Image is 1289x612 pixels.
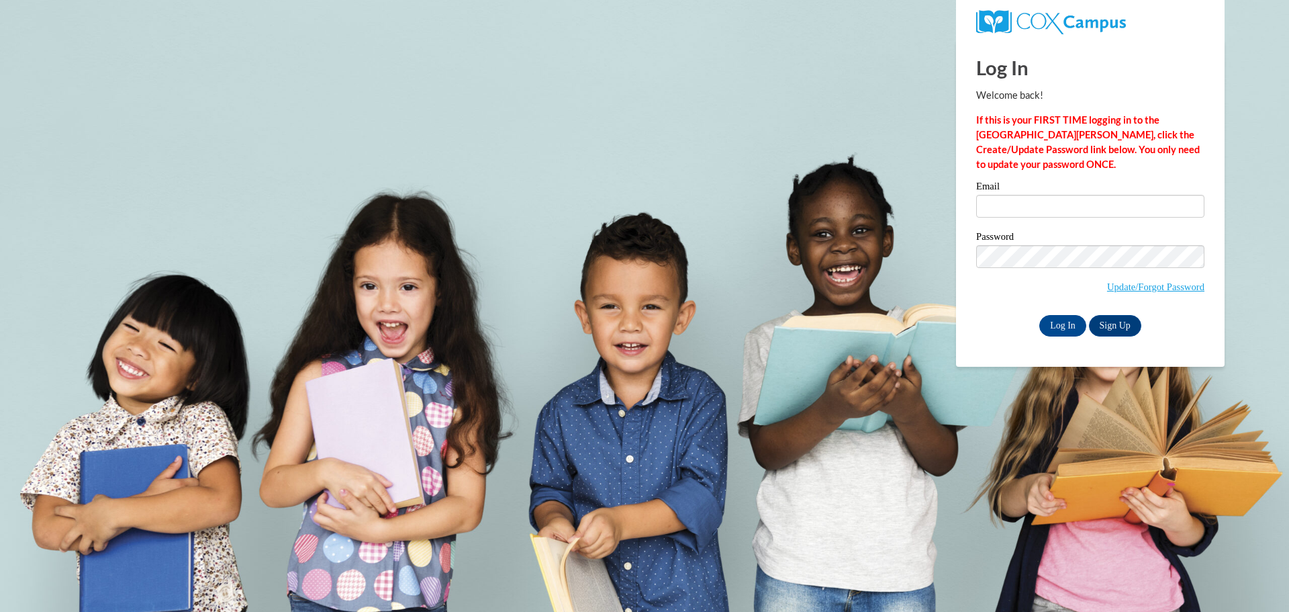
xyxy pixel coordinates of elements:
a: Sign Up [1089,315,1141,337]
input: Log In [1039,315,1086,337]
a: COX Campus [976,15,1126,27]
strong: If this is your FIRST TIME logging in to the [GEOGRAPHIC_DATA][PERSON_NAME], click the Create/Upd... [976,114,1200,170]
h1: Log In [976,54,1204,81]
a: Update/Forgot Password [1107,281,1204,292]
p: Welcome back! [976,88,1204,103]
label: Email [976,181,1204,195]
label: Password [976,232,1204,245]
img: COX Campus [976,10,1126,34]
